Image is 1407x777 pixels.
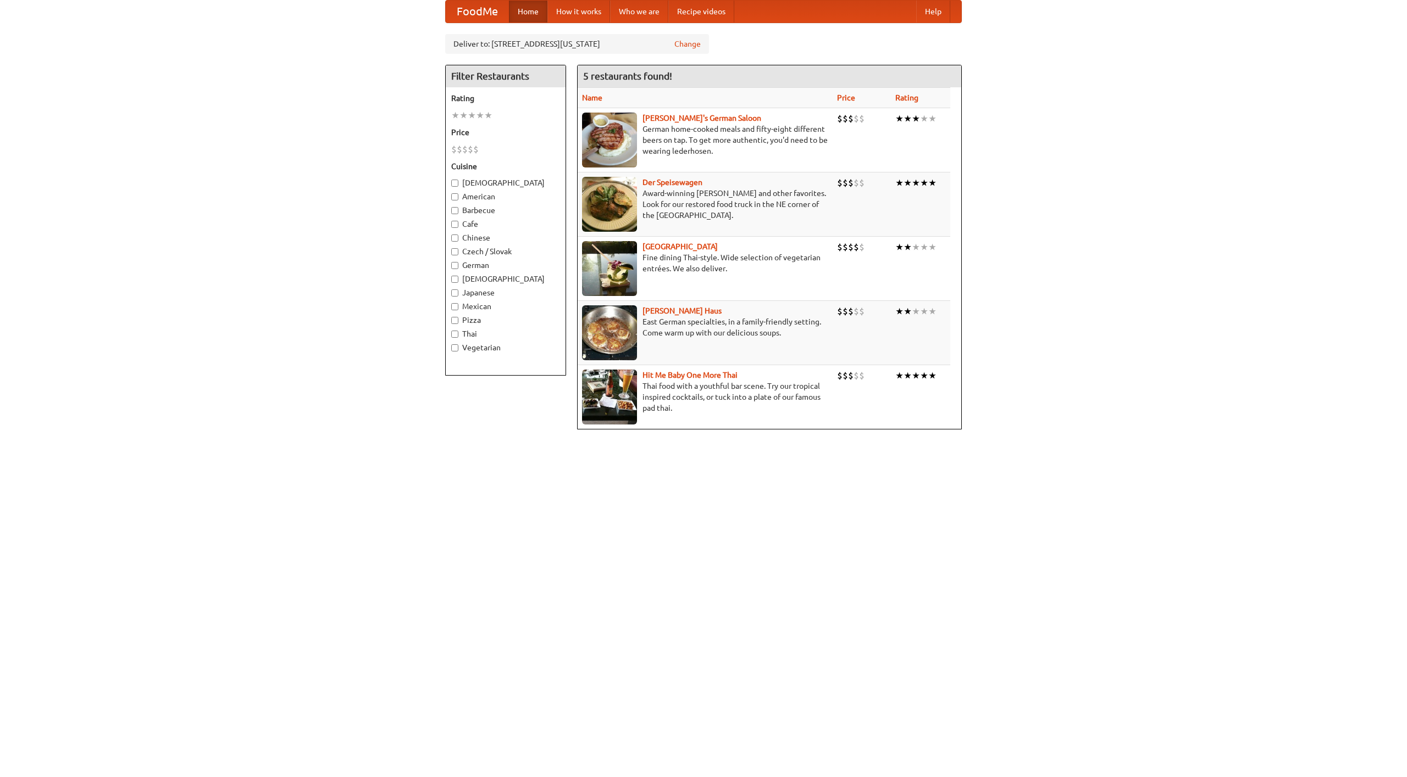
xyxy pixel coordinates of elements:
li: $ [843,113,848,125]
li: ★ [912,113,920,125]
li: ★ [920,370,928,382]
input: [DEMOGRAPHIC_DATA] [451,180,458,187]
input: Pizza [451,317,458,324]
label: Mexican [451,301,560,312]
img: kohlhaus.jpg [582,305,637,360]
li: $ [848,370,854,382]
li: ★ [928,241,937,253]
li: ★ [912,241,920,253]
input: Vegetarian [451,344,458,351]
li: $ [462,143,468,155]
li: ★ [912,177,920,189]
a: Help [916,1,950,23]
input: Czech / Slovak [451,248,458,255]
input: Barbecue [451,207,458,214]
li: $ [854,305,859,317]
li: ★ [928,370,937,382]
li: $ [457,143,462,155]
li: $ [843,305,848,317]
a: Name [582,93,602,102]
label: Thai [451,328,560,339]
label: American [451,191,560,202]
li: $ [843,177,848,189]
li: $ [468,143,473,155]
li: ★ [895,305,904,317]
input: Chinese [451,234,458,242]
input: Japanese [451,289,458,297]
img: satay.jpg [582,241,637,296]
li: ★ [928,177,937,189]
li: $ [837,305,843,317]
li: ★ [912,370,920,382]
label: Pizza [451,315,560,326]
p: German home-cooked meals and fifty-eight different beers on tap. To get more authentic, you'd nee... [582,124,828,156]
input: [DEMOGRAPHIC_DATA] [451,276,458,283]
li: $ [837,370,843,382]
label: Vegetarian [451,342,560,353]
li: $ [859,305,865,317]
li: ★ [484,109,492,121]
input: American [451,193,458,200]
label: [DEMOGRAPHIC_DATA] [451,273,560,284]
label: Cafe [451,219,560,230]
a: Rating [895,93,918,102]
input: German [451,262,458,269]
li: $ [848,177,854,189]
li: $ [859,113,865,125]
a: Price [837,93,855,102]
li: $ [451,143,457,155]
a: [PERSON_NAME]'s German Saloon [642,114,761,122]
p: Fine dining Thai-style. Wide selection of vegetarian entrées. We also deliver. [582,252,828,274]
h5: Price [451,127,560,138]
li: ★ [904,113,912,125]
li: ★ [904,241,912,253]
li: ★ [476,109,484,121]
img: speisewagen.jpg [582,177,637,232]
li: $ [854,177,859,189]
a: Hit Me Baby One More Thai [642,371,738,379]
label: Chinese [451,232,560,243]
h4: Filter Restaurants [446,65,566,87]
li: ★ [904,305,912,317]
li: $ [854,241,859,253]
li: $ [843,241,848,253]
li: ★ [920,305,928,317]
a: Der Speisewagen [642,178,702,187]
label: [DEMOGRAPHIC_DATA] [451,177,560,188]
li: ★ [895,370,904,382]
a: Recipe videos [668,1,734,23]
a: Who we are [610,1,668,23]
li: ★ [928,113,937,125]
li: $ [848,113,854,125]
li: ★ [920,113,928,125]
a: How it works [547,1,610,23]
a: FoodMe [446,1,509,23]
h5: Rating [451,93,560,104]
li: ★ [904,370,912,382]
li: $ [859,241,865,253]
a: [PERSON_NAME] Haus [642,306,722,315]
ng-pluralize: 5 restaurants found! [583,71,672,81]
div: Deliver to: [STREET_ADDRESS][US_STATE] [445,34,709,54]
li: $ [837,113,843,125]
a: [GEOGRAPHIC_DATA] [642,242,718,251]
li: $ [837,241,843,253]
label: German [451,260,560,271]
li: ★ [459,109,468,121]
input: Cafe [451,221,458,228]
p: Award-winning [PERSON_NAME] and other favorites. Look for our restored food truck in the NE corne... [582,188,828,221]
li: $ [848,241,854,253]
li: $ [859,370,865,382]
li: ★ [928,305,937,317]
label: Czech / Slovak [451,246,560,257]
input: Mexican [451,303,458,310]
img: esthers.jpg [582,113,637,167]
li: ★ [895,177,904,189]
h5: Cuisine [451,161,560,172]
li: $ [848,305,854,317]
li: ★ [895,241,904,253]
li: ★ [920,177,928,189]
